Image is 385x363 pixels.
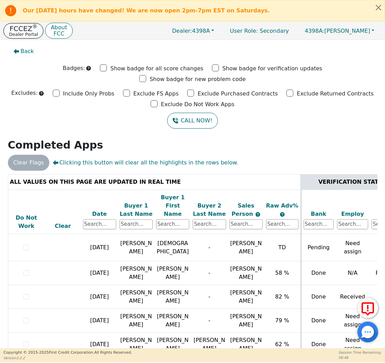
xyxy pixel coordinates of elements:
[81,285,118,309] td: [DATE]
[278,244,286,251] span: TD
[301,261,335,285] td: Done
[51,25,67,30] p: About
[197,90,278,98] p: Exclude Purchased Contracts
[275,317,289,324] span: 79 %
[230,313,262,328] span: [PERSON_NAME]
[191,234,227,261] td: -
[118,285,154,309] td: [PERSON_NAME]
[83,210,116,218] div: Date
[118,309,154,332] td: [PERSON_NAME]
[193,219,226,230] input: Search...
[94,350,132,355] span: All Rights Reserved.
[191,309,227,332] td: -
[156,219,189,230] input: Search...
[45,23,72,39] button: AboutFCC
[53,159,238,167] span: Clicking this button will clear all the highlights in the rows below.
[230,265,262,280] span: [PERSON_NAME]
[172,28,210,34] span: 4398A
[305,28,370,34] span: [PERSON_NAME]
[335,261,370,285] td: N/A
[133,90,179,98] p: Exclude FS Apps
[337,210,368,218] div: Employ
[193,202,226,218] div: Buyer 2 Last Name
[191,332,227,356] td: [PERSON_NAME]
[230,219,263,230] input: Search...
[3,350,132,356] p: Copyright © 2015- 2025 First Credit Corporation.
[63,64,85,72] p: Badges:
[191,285,227,309] td: -
[357,298,378,318] button: Report Error to FCC
[118,332,154,356] td: [PERSON_NAME]
[167,113,218,129] button: CALL NOW!
[304,210,334,218] div: Bank
[301,285,335,309] td: Done
[335,234,370,261] td: Need assign
[156,193,189,218] div: Buyer 1 First Name
[81,234,118,261] td: [DATE]
[23,7,270,14] b: Our [DATE] hours have changed! We are now open 2pm-7pm EST on Saturdays.
[110,64,203,73] p: Show badge for all score changes
[9,32,38,37] p: Dealer Portal
[120,202,153,218] div: Buyer 1 Last Name
[305,28,324,34] span: 4398A:
[266,202,298,209] span: Raw Adv%
[154,234,191,261] td: [DEMOGRAPHIC_DATA]
[8,139,103,151] strong: Completed Apps
[51,31,67,37] p: FCC
[10,214,43,230] div: Do Not Work
[232,202,255,217] span: Sales Person
[8,43,40,59] button: Back
[338,350,382,355] p: Session Time Remaining:
[83,219,116,230] input: Search...
[335,285,370,309] td: Received
[11,89,38,97] p: Excludes:
[154,332,191,356] td: [PERSON_NAME]
[118,261,154,285] td: [PERSON_NAME]
[154,309,191,332] td: [PERSON_NAME]
[335,332,370,356] td: Need assign
[3,355,132,361] p: Version 3.2.2
[3,23,43,39] button: FCCEZ®Dealer Portal
[301,332,335,356] td: Done
[154,285,191,309] td: [PERSON_NAME]
[118,234,154,261] td: [PERSON_NAME]
[297,26,382,36] button: 4398A:[PERSON_NAME]
[372,0,385,14] button: Close alert
[10,178,298,186] div: ALL VALUES ON THIS PAGE ARE UPDATED IN REAL TIME
[230,28,258,34] span: User Role :
[275,341,289,347] span: 62 %
[81,261,118,285] td: [DATE]
[32,23,38,30] sup: ®
[275,293,289,300] span: 82 %
[230,240,262,255] span: [PERSON_NAME]
[338,355,382,360] p: 58:48
[335,309,370,332] td: Need assign
[150,75,246,83] p: Show badge for new problem code
[222,64,322,73] p: Show badge for verification updates
[161,100,234,109] p: Exclude Do Not Work Apps
[230,289,262,304] span: [PERSON_NAME]
[46,222,79,230] div: Clear
[120,219,153,230] input: Search...
[230,337,262,352] span: [PERSON_NAME]
[223,24,296,38] p: Secondary
[81,332,118,356] td: [DATE]
[304,219,334,230] input: Search...
[154,261,191,285] td: [PERSON_NAME]
[81,309,118,332] td: [DATE]
[223,24,296,38] a: User Role: Secondary
[191,261,227,285] td: -
[172,28,192,34] span: Dealer:
[9,25,38,32] p: FCCEZ
[21,47,34,56] span: Back
[301,234,335,261] td: Pending
[266,219,298,230] input: Search...
[165,26,221,36] a: Dealer:4398A
[337,219,368,230] input: Search...
[297,90,374,98] p: Exclude Returned Contracts
[63,90,114,98] p: Include Only Probs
